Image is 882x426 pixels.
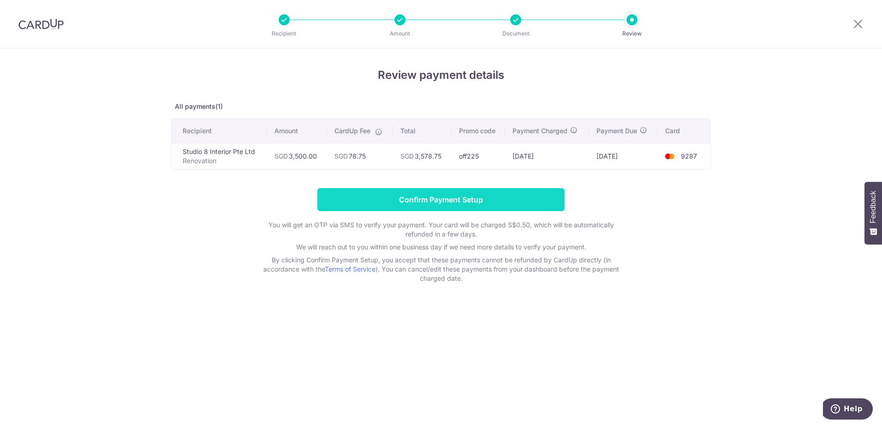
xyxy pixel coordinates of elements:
p: Renovation [183,156,260,166]
td: 3,578.75 [393,143,452,169]
button: Feedback - Show survey [864,182,882,244]
th: Total [393,119,452,143]
th: Card [658,119,710,143]
p: We will reach out to you within one business day if we need more details to verify your payment. [256,243,626,252]
span: SGD [400,152,414,160]
p: Review [598,29,666,38]
p: You will get an OTP via SMS to verify your payment. Your card will be charged S$0.50, which will ... [256,220,626,239]
span: SGD [334,152,348,160]
p: Amount [366,29,434,38]
h4: Review payment details [171,67,711,83]
td: Studio 8 Interior Pte Ltd [172,143,267,169]
td: [DATE] [589,143,658,169]
p: All payments(1) [171,102,711,111]
img: <span class="translation_missing" title="translation missing: en.account_steps.new_confirm_form.b... [661,151,679,162]
td: off225 [452,143,505,169]
th: Promo code [452,119,505,143]
p: By clicking Confirm Payment Setup, you accept that these payments cannot be refunded by CardUp di... [256,255,626,283]
iframe: Opens a widget where you can find more information [823,398,873,421]
td: 3,500.00 [267,143,327,169]
span: Payment Charged [513,126,567,136]
span: Payment Due [596,126,637,136]
span: CardUp Fee [334,126,370,136]
input: Confirm Payment Setup [317,188,565,211]
p: Recipient [250,29,318,38]
img: CardUp [18,18,64,30]
th: Recipient [172,119,267,143]
span: 9287 [681,152,697,160]
td: [DATE] [505,143,589,169]
th: Amount [267,119,327,143]
td: 78.75 [327,143,393,169]
a: Terms of Service [325,265,375,273]
p: Document [482,29,550,38]
span: Feedback [869,191,877,223]
span: SGD [274,152,288,160]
